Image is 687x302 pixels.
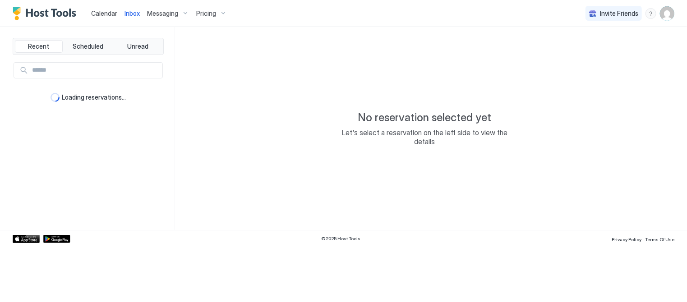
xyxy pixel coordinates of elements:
[51,93,60,102] div: loading
[124,9,140,18] a: Inbox
[43,235,70,243] a: Google Play Store
[612,237,641,242] span: Privacy Policy
[322,236,361,242] span: © 2025 Host Tools
[65,40,112,53] button: Scheduled
[612,234,641,243] a: Privacy Policy
[196,9,216,18] span: Pricing
[358,111,492,124] span: No reservation selected yet
[646,8,656,19] div: menu
[28,63,162,78] input: Input Field
[73,42,104,50] span: Scheduled
[114,40,161,53] button: Unread
[660,6,674,21] div: User profile
[28,42,49,50] span: Recent
[645,234,674,243] a: Terms Of Use
[13,38,164,55] div: tab-group
[15,40,63,53] button: Recent
[9,271,31,293] iframe: Intercom live chat
[127,42,148,50] span: Unread
[147,9,178,18] span: Messaging
[13,235,40,243] a: App Store
[124,9,140,17] span: Inbox
[13,7,80,20] a: Host Tools Logo
[600,9,638,18] span: Invite Friends
[62,93,126,101] span: Loading reservations...
[91,9,117,17] span: Calendar
[335,128,515,146] span: Let's select a reservation on the left side to view the details
[91,9,117,18] a: Calendar
[645,237,674,242] span: Terms Of Use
